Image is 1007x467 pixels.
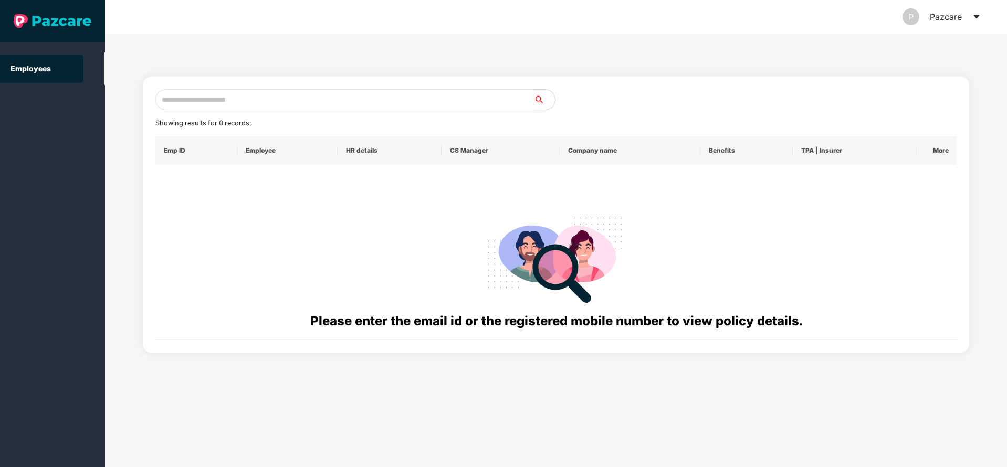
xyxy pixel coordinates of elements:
[310,313,802,328] span: Please enter the email id or the registered mobile number to view policy details.
[533,95,555,104] span: search
[480,205,632,311] img: svg+xml;base64,PHN2ZyB4bWxucz0iaHR0cDovL3d3dy53My5vcmcvMjAwMC9zdmciIHdpZHRoPSIyODgiIGhlaWdodD0iMj...
[793,136,917,165] th: TPA | Insurer
[155,136,238,165] th: Emp ID
[155,119,251,127] span: Showing results for 0 records.
[972,13,981,21] span: caret-down
[338,136,441,165] th: HR details
[700,136,793,165] th: Benefits
[909,8,914,25] span: P
[442,136,560,165] th: CS Manager
[533,89,555,110] button: search
[560,136,700,165] th: Company name
[917,136,957,165] th: More
[11,64,51,73] a: Employees
[237,136,338,165] th: Employee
